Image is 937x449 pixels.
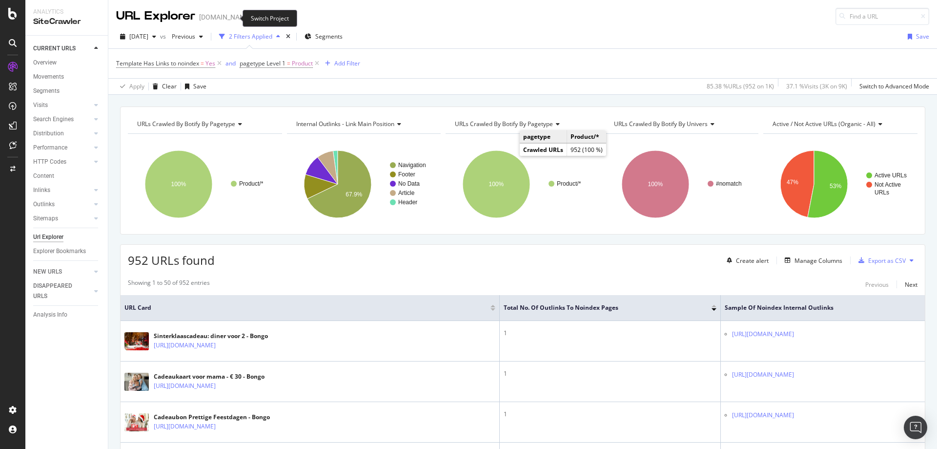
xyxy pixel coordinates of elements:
a: [URL][DOMAIN_NAME] [732,370,794,380]
button: 2 Filters Applied [215,29,284,44]
div: 85.38 % URLs ( 952 on 1K ) [707,82,774,90]
div: and [225,59,236,67]
svg: A chart. [128,142,282,227]
text: Product/* [239,180,264,187]
h4: Internal Outlinks - Link Main Position [294,116,432,132]
div: Content [33,171,54,181]
div: Showing 1 to 50 of 952 entries [128,278,210,290]
text: Article [398,190,415,196]
div: SiteCrawler [33,16,100,27]
div: NEW URLS [33,267,62,277]
a: HTTP Codes [33,157,91,167]
text: Header [398,199,417,206]
button: Segments [301,29,346,44]
div: Sinterklaascadeau: diner voor 2 - Bongo [154,332,268,341]
button: Previous [168,29,207,44]
div: Apply [129,82,144,90]
text: 53% [830,183,841,190]
h4: URLs Crawled By Botify By pagetype [453,116,591,132]
span: URLs Crawled By Botify By univers [614,120,708,128]
text: Product/* [557,180,581,187]
text: 100% [171,181,186,188]
svg: A chart. [287,142,441,227]
span: Sample of Noindex Internal Outlinks [725,303,906,312]
div: Cadeaukaart voor mama - € 30 - Bongo [154,372,265,381]
span: URLs Crawled By Botify By pagetype [137,120,235,128]
div: Save [916,32,929,41]
div: Inlinks [33,185,50,195]
text: No Data [398,180,420,187]
div: Clear [162,82,177,90]
div: Movements [33,72,64,82]
button: Next [905,278,917,290]
h4: Active / Not Active URLs [771,116,909,132]
div: Switch to Advanced Mode [859,82,929,90]
a: CURRENT URLS [33,43,91,54]
div: Visits [33,100,48,110]
span: = [287,59,290,67]
button: [DATE] [116,29,160,44]
div: Manage Columns [794,257,842,265]
text: Footer [398,171,415,178]
svg: A chart. [605,142,759,227]
svg: A chart. [446,142,600,227]
div: 1 [504,329,717,338]
div: Explorer Bookmarks [33,246,86,257]
text: 100% [648,181,663,188]
div: Url Explorer [33,232,63,242]
text: 47% [787,179,798,186]
button: Save [181,79,206,94]
input: Find a URL [835,8,929,25]
a: Analysis Info [33,310,101,320]
a: Outlinks [33,199,91,210]
img: main image [124,373,149,391]
span: Product [292,57,313,70]
td: Product/* [567,130,607,143]
a: Movements [33,72,101,82]
a: Performance [33,143,91,153]
span: Total No. of Outlinks to Noindex Pages [504,303,697,312]
div: Save [193,82,206,90]
td: 952 (100 %) [567,144,607,156]
a: Url Explorer [33,232,101,242]
div: [DOMAIN_NAME] [199,12,251,22]
a: [URL][DOMAIN_NAME] [154,341,216,350]
div: Sitemaps [33,214,58,224]
div: Switch Project [243,10,297,27]
div: 2 Filters Applied [229,32,272,41]
button: Switch to Advanced Mode [856,79,929,94]
div: Overview [33,58,57,68]
a: Segments [33,86,101,96]
div: CURRENT URLS [33,43,76,54]
img: main image [124,413,149,432]
span: Template Has Links to noindex [116,59,199,67]
div: 1 [504,410,717,419]
h4: URLs Crawled By Botify By pagetype [135,116,273,132]
div: Search Engines [33,114,74,125]
span: Previous [168,32,195,41]
div: Open Intercom Messenger [904,416,927,439]
div: Segments [33,86,60,96]
div: Analysis Info [33,310,67,320]
svg: A chart. [763,142,917,227]
div: DISAPPEARED URLS [33,281,82,301]
div: Export as CSV [868,257,906,265]
div: Next [905,280,917,289]
span: 952 URLs found [128,252,215,268]
a: Sitemaps [33,214,91,224]
span: Active / Not Active URLs (organic - all) [773,120,876,128]
div: Analytics [33,8,100,16]
a: Content [33,171,101,181]
button: Add Filter [321,58,360,69]
div: Create alert [736,257,769,265]
a: Explorer Bookmarks [33,246,101,257]
div: URL Explorer [116,8,195,24]
text: Not Active [875,181,901,188]
div: Add Filter [334,59,360,67]
button: Manage Columns [781,255,842,266]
